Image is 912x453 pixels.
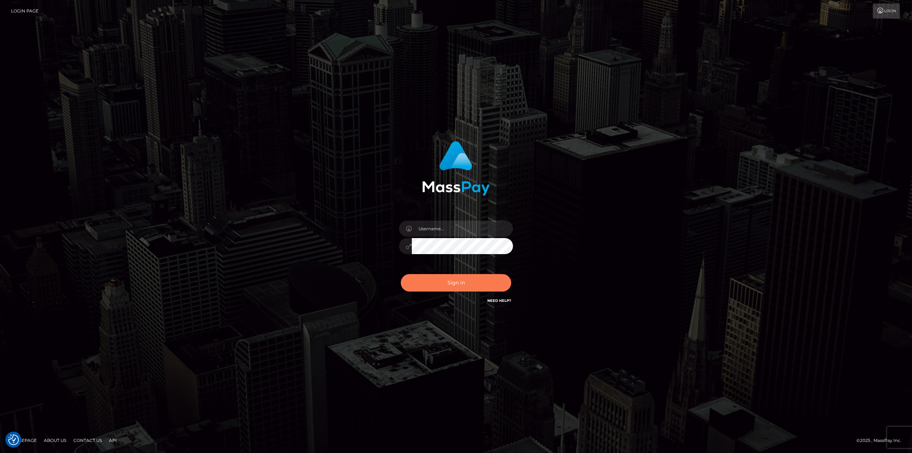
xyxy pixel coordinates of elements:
a: Contact Us [71,435,105,446]
img: MassPay Login [422,141,490,196]
input: Username... [412,221,513,237]
a: Login Page [11,4,38,19]
img: Revisit consent button [8,434,19,445]
a: About Us [41,435,69,446]
div: © 2025 , MassPay Inc. [856,437,907,444]
a: API [106,435,120,446]
a: Login [873,4,900,19]
button: Consent Preferences [8,434,19,445]
button: Sign in [401,274,511,292]
a: Need Help? [487,298,511,303]
a: Homepage [8,435,40,446]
